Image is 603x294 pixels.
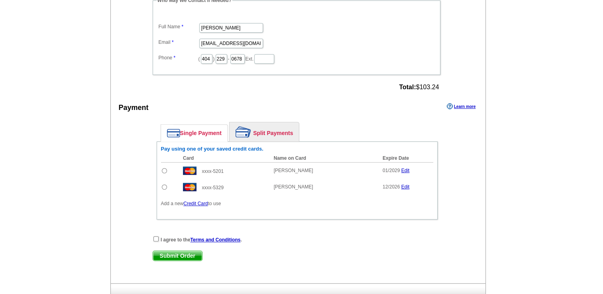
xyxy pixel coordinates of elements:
[383,184,400,190] span: 12/2026
[401,168,410,173] a: Edit
[183,167,196,175] img: mast.gif
[236,126,251,137] img: split-payment.png
[274,184,313,190] span: [PERSON_NAME]
[270,154,379,163] th: Name on Card
[157,52,436,65] dd: ( ) - Ext.
[159,23,198,30] label: Full Name
[159,54,198,61] label: Phone
[399,84,416,90] strong: Total:
[159,39,198,46] label: Email
[383,168,400,173] span: 01/2029
[161,237,242,243] strong: I agree to the .
[230,122,299,141] a: Split Payments
[179,154,270,163] th: Card
[202,169,224,174] span: xxxx-5201
[202,185,224,190] span: xxxx-5329
[167,129,180,137] img: single-payment.png
[379,154,433,163] th: Expire Date
[401,184,410,190] a: Edit
[119,102,149,113] div: Payment
[161,146,433,152] h6: Pay using one of your saved credit cards.
[161,125,228,141] a: Single Payment
[161,200,433,207] p: Add a new to use
[399,84,439,91] span: $103.24
[183,201,208,206] a: Credit Card
[191,237,241,243] a: Terms and Conditions
[444,109,603,294] iframe: LiveChat chat widget
[274,168,313,173] span: [PERSON_NAME]
[183,183,196,191] img: mast.gif
[447,103,475,110] a: Learn more
[153,251,202,261] span: Submit Order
